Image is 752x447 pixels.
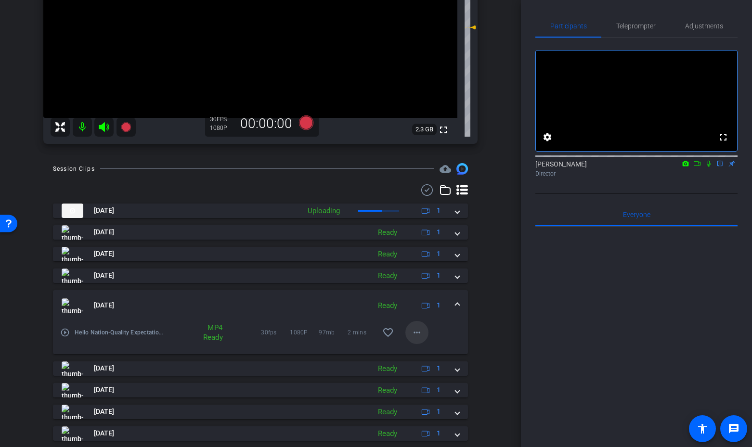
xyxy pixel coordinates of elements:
span: 1 [437,300,441,310]
mat-expansion-panel-header: thumb-nail[DATE]Ready1 [53,268,468,283]
span: [DATE] [94,363,114,373]
mat-icon: 0 dB [465,22,476,33]
span: 1 [437,249,441,259]
div: Ready [373,227,402,238]
img: thumb-nail [62,225,83,240]
div: 00:00:00 [234,115,298,132]
img: thumb-nail [62,405,83,419]
span: 1 [437,227,441,237]
mat-icon: fullscreen [438,124,449,136]
span: [DATE] [94,385,114,395]
span: 30fps [261,328,290,337]
mat-icon: cloud_upload [440,163,451,175]
mat-expansion-panel-header: thumb-nail[DATE]Ready1 [53,247,468,261]
img: thumb-nail [62,204,83,218]
div: Ready [373,428,402,439]
mat-icon: fullscreen [717,131,729,143]
span: 1 [437,428,441,438]
span: Everyone [623,211,650,218]
mat-expansion-panel-header: thumb-nail[DATE]Ready1 [53,225,468,240]
div: 1080P [210,124,234,132]
div: [PERSON_NAME] [535,159,738,178]
mat-icon: more_horiz [411,327,423,338]
mat-expansion-panel-header: thumb-nail[DATE]Ready1 [53,361,468,376]
div: Ready [373,270,402,281]
span: [DATE] [94,428,114,438]
div: MP4 Ready [198,323,227,342]
div: thumb-nail[DATE]Ready1 [53,321,468,354]
div: Ready [373,407,402,418]
img: Session clips [456,163,468,175]
span: [DATE] [94,249,114,259]
div: Ready [373,363,402,374]
div: Ready [373,249,402,260]
mat-icon: flip [714,159,726,167]
span: Destinations for your clips [440,163,451,175]
mat-icon: favorite_border [382,327,394,338]
span: [DATE] [94,270,114,281]
img: thumb-nail [62,361,83,376]
span: 1 [437,205,441,216]
img: thumb-nail [62,268,83,283]
span: 97mb [319,328,348,337]
span: Adjustments [685,23,723,29]
img: thumb-nail [62,247,83,261]
span: 1 [437,385,441,395]
span: Teleprompter [616,23,656,29]
span: FPS [217,116,227,123]
mat-expansion-panel-header: thumb-nail[DATE]Uploading1 [53,204,468,218]
img: thumb-nail [62,298,83,313]
span: 1 [437,270,441,281]
div: Session Clips [53,164,95,174]
span: 2 mins [348,328,376,337]
span: 1080P [290,328,319,337]
div: Uploading [303,205,345,217]
mat-expansion-panel-header: thumb-nail[DATE]Ready1 [53,426,468,441]
mat-expansion-panel-header: thumb-nail[DATE]Ready1 [53,290,468,321]
span: [DATE] [94,227,114,237]
mat-expansion-panel-header: thumb-nail[DATE]Ready1 [53,383,468,397]
span: 1 [437,407,441,417]
mat-icon: settings [542,131,553,143]
div: 30 [210,115,234,123]
span: Hello Nation-Quality Expectations--2025-10-06-11-08-57-706-0 [75,328,164,337]
mat-expansion-panel-header: thumb-nail[DATE]Ready1 [53,405,468,419]
span: [DATE] [94,205,114,216]
mat-icon: message [728,423,739,434]
div: Ready [373,385,402,396]
img: thumb-nail [62,383,83,397]
mat-icon: accessibility [697,423,708,434]
mat-icon: play_circle_outline [60,328,70,337]
span: [DATE] [94,407,114,417]
div: Ready [373,300,402,311]
span: [DATE] [94,300,114,310]
span: Participants [550,23,587,29]
span: 1 [437,363,441,373]
span: 2.3 GB [412,124,437,135]
img: thumb-nail [62,426,83,441]
div: Director [535,169,738,178]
